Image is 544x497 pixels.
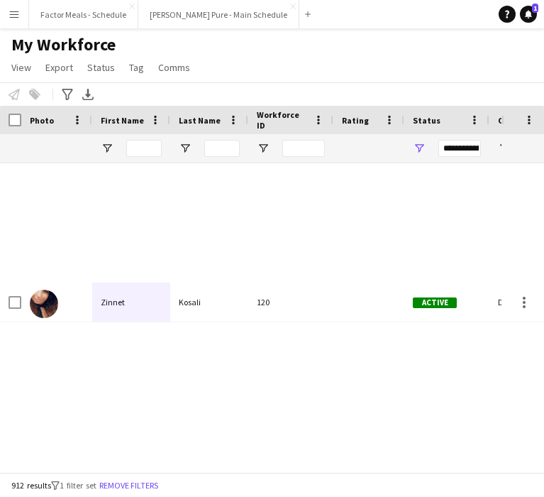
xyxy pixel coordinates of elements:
[413,115,440,126] span: Status
[204,140,240,157] input: Last Name Filter Input
[282,140,325,157] input: Workforce ID Filter Input
[532,4,538,13] span: 1
[257,142,270,155] button: Open Filter Menu
[179,142,191,155] button: Open Filter Menu
[96,478,161,493] button: Remove filters
[498,115,514,126] span: City
[60,480,96,491] span: 1 filter set
[79,86,96,103] app-action-btn: Export XLSX
[170,283,248,322] div: Kosali
[498,142,511,155] button: Open Filter Menu
[123,58,150,77] a: Tag
[101,142,113,155] button: Open Filter Menu
[342,115,369,126] span: Rating
[59,86,76,103] app-action-btn: Advanced filters
[152,58,196,77] a: Comms
[520,6,537,23] a: 1
[158,61,190,74] span: Comms
[30,290,58,318] img: Zinnet Kosali
[30,115,54,126] span: Photo
[82,58,121,77] a: Status
[87,61,115,74] span: Status
[11,61,31,74] span: View
[29,1,138,28] button: Factor Meals - Schedule
[129,61,144,74] span: Tag
[257,109,308,131] span: Workforce ID
[248,283,333,322] div: 120
[11,34,116,55] span: My Workforce
[413,297,457,308] span: Active
[413,142,426,155] button: Open Filter Menu
[6,58,37,77] a: View
[92,283,170,322] div: Zinnet
[179,115,221,126] span: Last Name
[138,1,299,28] button: [PERSON_NAME] Pure - Main Schedule
[45,61,73,74] span: Export
[40,58,79,77] a: Export
[126,140,162,157] input: First Name Filter Input
[101,115,144,126] span: First Name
